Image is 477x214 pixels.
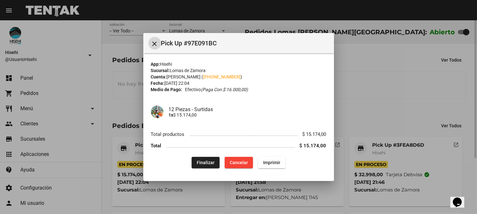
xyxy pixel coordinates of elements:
img: 1777f99c-3d9f-4b62-bc22-a6f4a5fd08f8.jpg [151,105,164,118]
button: Cancelar [225,157,253,168]
span: Finalizar [197,160,215,165]
span: Imprimir [263,160,280,165]
div: [DATE] 22:04 [151,80,326,86]
strong: Cuenta: [151,74,167,79]
p: $ 15.174,00 [169,112,326,117]
button: Cerrar [148,37,161,50]
strong: Sucursal: [151,68,170,73]
iframe: chat widget [450,189,471,208]
strong: Medio de Pago: [151,86,182,93]
span: Efectivo [185,86,248,93]
button: Imprimir [258,157,285,168]
strong: Fecha: [151,81,165,86]
strong: App: [151,62,160,67]
li: Total productos $ 15.174,00 [151,128,326,140]
div: [PERSON_NAME] ( ) [151,74,326,80]
span: Cancelar [230,160,248,165]
mat-icon: Cerrar [151,40,159,48]
i: (Paga con $ 16.000,00) [201,87,248,92]
div: Lomas de Zamora [151,67,326,74]
span: Pick Up #97E091BC [161,38,329,48]
b: 1x [169,112,174,117]
button: Finalizar [192,157,220,168]
div: Hisehi [151,61,326,67]
h4: 12 Piezas - Surtidas [169,106,326,112]
a: [PHONE_NUMBER] [203,74,241,79]
li: Total $ 15.174,00 [151,140,326,152]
